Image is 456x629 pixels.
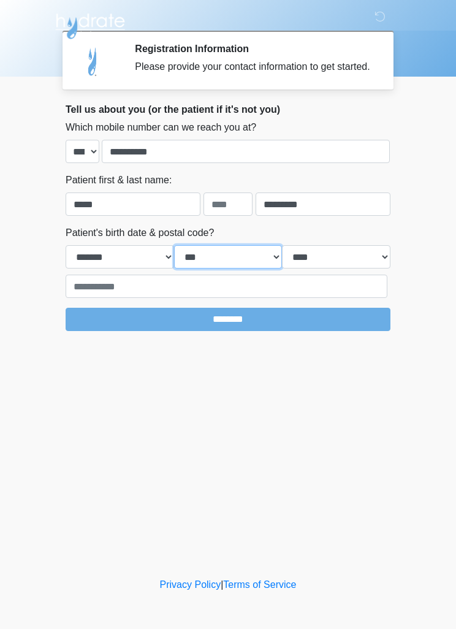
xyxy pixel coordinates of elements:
[221,579,223,590] a: |
[75,43,112,80] img: Agent Avatar
[66,104,390,115] h2: Tell us about you (or the patient if it's not you)
[66,226,214,240] label: Patient's birth date & postal code?
[135,59,372,74] div: Please provide your contact information to get started.
[223,579,296,590] a: Terms of Service
[66,120,256,135] label: Which mobile number can we reach you at?
[66,173,172,188] label: Patient first & last name:
[160,579,221,590] a: Privacy Policy
[53,9,127,40] img: Hydrate IV Bar - Scottsdale Logo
